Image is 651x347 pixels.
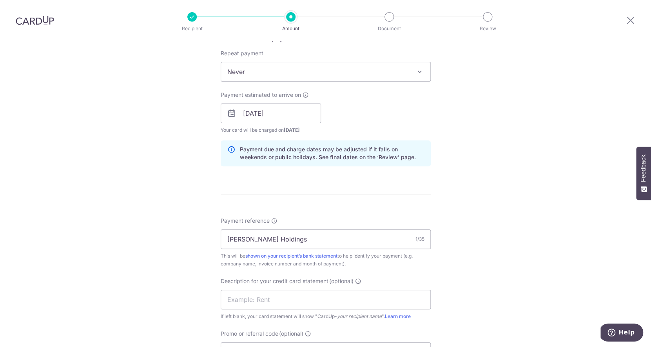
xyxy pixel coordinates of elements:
button: Feedback - Show survey [636,147,651,200]
iframe: Opens a widget where you can find more information [600,323,643,343]
span: Your card will be charged on [221,126,321,134]
label: Repeat payment [221,49,263,57]
span: Payment estimated to arrive on [221,91,301,99]
span: [DATE] [284,127,300,133]
div: This will be to help identify your payment (e.g. company name, invoice number and month of payment). [221,252,431,268]
span: (optional) [279,330,303,338]
input: Example: Rent [221,290,431,309]
span: Never [221,62,430,81]
p: Amount [262,25,320,33]
span: Feedback [640,154,647,182]
p: Recipient [163,25,221,33]
p: Payment due and charge dates may be adjusted if it falls on weekends or public holidays. See fina... [240,145,424,161]
input: DD / MM / YYYY [221,104,321,123]
span: Never [221,62,431,82]
div: 1/35 [415,235,424,243]
p: Document [360,25,418,33]
a: Learn more [385,313,411,319]
a: shown on your recipient’s bank statement [245,253,337,259]
span: Description for your credit card statement [221,277,328,285]
span: Promo or referral code [221,330,278,338]
span: Payment reference [221,217,270,225]
i: your recipient name [337,313,382,319]
span: (optional) [329,277,354,285]
p: Review [459,25,517,33]
div: If left blank, your card statement will show "CardUp- ". [221,312,431,320]
img: CardUp [16,16,54,25]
